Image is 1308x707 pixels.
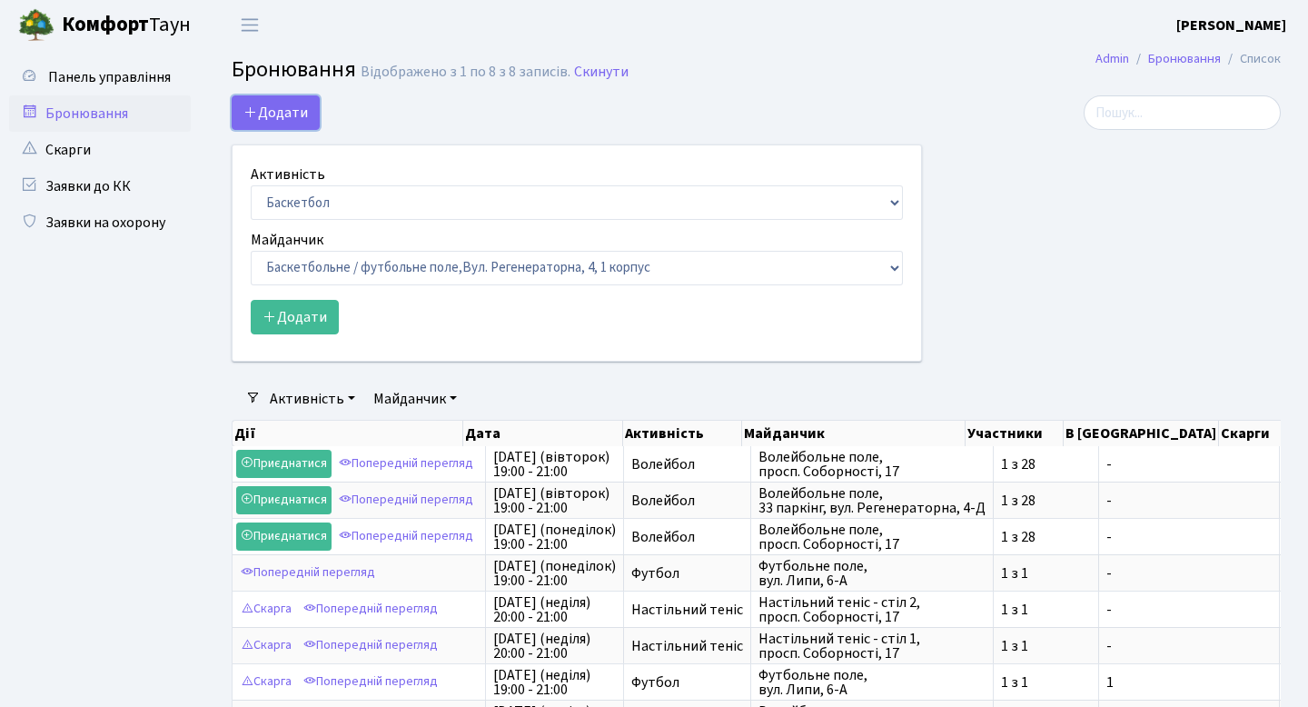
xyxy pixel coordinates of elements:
button: Додати [232,95,320,130]
span: 1 з 1 [1001,675,1091,690]
span: Волейбольне поле, 33 паркінг, вул. Регенераторна, 4-Д [758,486,986,515]
span: Футбол [631,566,743,581]
span: Бронювання [232,54,356,85]
a: Попередній перегляд [334,450,478,478]
a: Приєднатися [236,486,332,514]
span: Волейбол [631,457,743,472]
span: Настільний теніс [631,639,743,653]
a: Попередній перегляд [299,595,442,623]
a: Попередній перегляд [236,559,380,587]
span: Футбольне поле, вул. Липи, 6-А [758,559,986,588]
span: - [1106,639,1272,653]
th: Дії [233,421,463,446]
b: [PERSON_NAME] [1176,15,1286,35]
span: [DATE] (вівторок) 19:00 - 21:00 [493,450,616,479]
span: Настільний теніс - стіл 2, просп. Соборності, 17 [758,595,986,624]
label: Майданчик [251,229,323,251]
span: 1 з 28 [1001,493,1091,508]
li: Список [1221,49,1281,69]
span: - [1106,457,1272,472]
a: [PERSON_NAME] [1176,15,1286,36]
span: Таун [62,10,191,41]
span: Футбольне поле, вул. Липи, 6-А [758,668,986,697]
span: - [1106,602,1272,617]
span: Волейбольне поле, просп. Соборності, 17 [758,450,986,479]
a: Попередній перегляд [299,668,442,696]
a: Скарги [9,132,191,168]
span: Волейбольне поле, просп. Соборності, 17 [758,523,986,552]
label: Активність [251,164,325,185]
span: Волейбол [631,493,743,508]
span: - [1106,530,1272,544]
th: Майданчик [742,421,965,446]
span: Настільний теніс - стіл 1, просп. Соборності, 17 [758,632,986,661]
a: Заявки до КК [9,168,191,204]
a: Бронювання [9,95,191,132]
button: Переключити навігацію [227,10,272,40]
button: Додати [251,300,339,334]
a: Панель управління [9,59,191,95]
a: Попередній перегляд [299,632,442,660]
span: [DATE] (неділя) 19:00 - 21:00 [493,668,616,697]
span: Волейбол [631,530,743,544]
span: 1 з 1 [1001,639,1091,653]
th: Скарги [1219,421,1293,446]
a: Заявки на охорону [9,204,191,241]
span: [DATE] (неділя) 20:00 - 21:00 [493,595,616,624]
th: Активність [623,421,743,446]
th: В [GEOGRAPHIC_DATA] [1064,421,1219,446]
span: Настільний теніс [631,602,743,617]
a: Скарга [236,668,296,696]
span: 1 з 1 [1001,566,1091,581]
th: Участники [966,421,1065,446]
a: Активність [263,383,362,414]
a: Скинути [574,64,629,81]
span: - [1106,566,1272,581]
a: Бронювання [1148,49,1221,68]
span: [DATE] (вівторок) 19:00 - 21:00 [493,486,616,515]
span: - [1106,493,1272,508]
span: [DATE] (понеділок) 19:00 - 21:00 [493,559,616,588]
span: 1 з 28 [1001,530,1091,544]
span: Панель управління [48,67,171,87]
input: Пошук... [1084,95,1281,130]
span: 1 з 1 [1001,602,1091,617]
th: Дата [463,421,623,446]
a: Admin [1095,49,1129,68]
a: Скарга [236,632,296,660]
a: Попередній перегляд [334,486,478,514]
span: 1 [1106,675,1272,690]
nav: breadcrumb [1068,40,1308,78]
b: Комфорт [62,10,149,39]
span: [DATE] (неділя) 20:00 - 21:00 [493,632,616,661]
span: Футбол [631,675,743,690]
a: Приєднатися [236,450,332,478]
div: Відображено з 1 по 8 з 8 записів. [361,64,570,81]
a: Скарга [236,595,296,623]
span: 1 з 28 [1001,457,1091,472]
img: logo.png [18,7,54,44]
span: [DATE] (понеділок) 19:00 - 21:00 [493,523,616,552]
a: Попередній перегляд [334,523,478,551]
a: Майданчик [366,383,464,414]
a: Приєднатися [236,523,332,551]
